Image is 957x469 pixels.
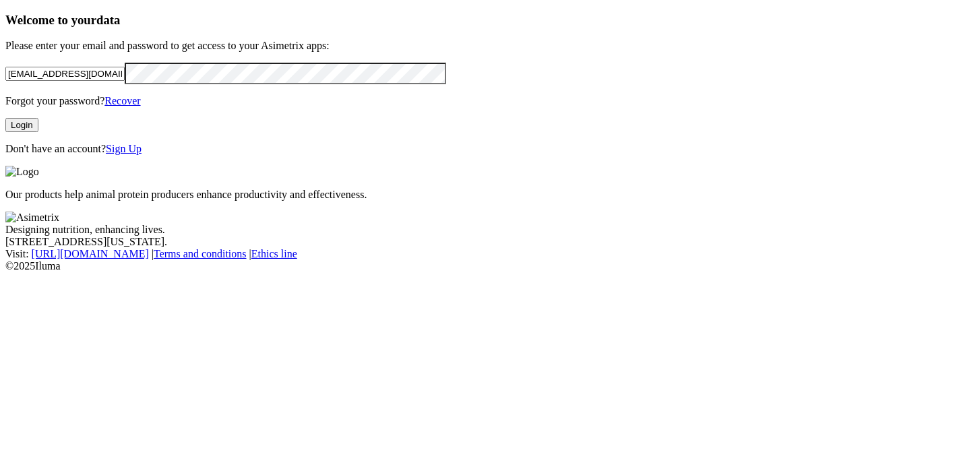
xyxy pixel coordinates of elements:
[5,236,952,248] div: [STREET_ADDRESS][US_STATE].
[5,189,952,201] p: Our products help animal protein producers enhance productivity and effectiveness.
[5,260,952,272] div: © 2025 Iluma
[96,13,120,27] span: data
[5,166,39,178] img: Logo
[104,95,140,106] a: Recover
[5,212,59,224] img: Asimetrix
[5,143,952,155] p: Don't have an account?
[154,248,247,259] a: Terms and conditions
[5,224,952,236] div: Designing nutrition, enhancing lives.
[5,118,38,132] button: Login
[32,248,149,259] a: [URL][DOMAIN_NAME]
[5,95,952,107] p: Forgot your password?
[251,248,297,259] a: Ethics line
[5,248,952,260] div: Visit : | |
[5,67,125,81] input: Your email
[5,40,952,52] p: Please enter your email and password to get access to your Asimetrix apps:
[5,13,952,28] h3: Welcome to your
[106,143,142,154] a: Sign Up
